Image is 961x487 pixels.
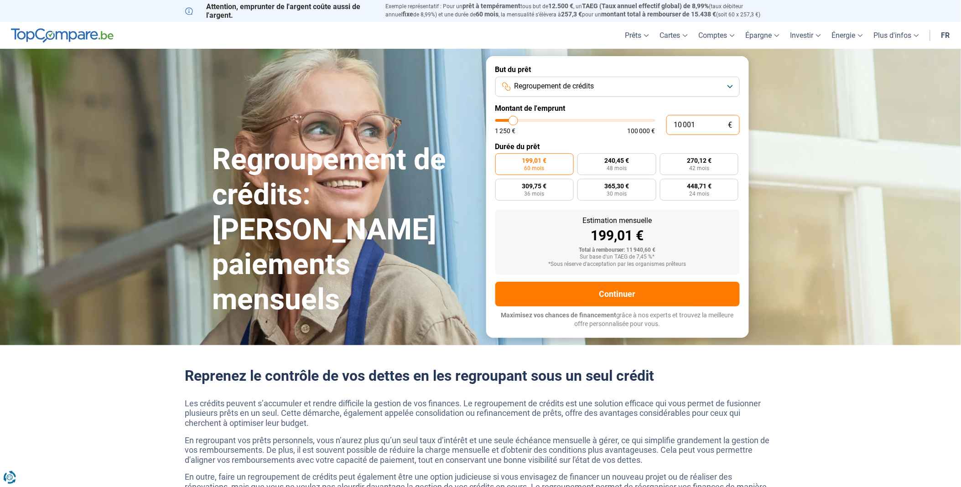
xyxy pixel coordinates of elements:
[514,81,594,91] span: Regroupement de crédits
[628,128,655,134] span: 100 000 €
[522,183,547,189] span: 309,75 €
[495,65,740,74] label: But du prêt
[936,22,956,49] a: fr
[495,77,740,97] button: Regroupement de crédits
[604,183,629,189] span: 365,30 €
[503,261,732,268] div: *Sous réserve d'acceptation par les organismes prêteurs
[386,2,776,19] p: Exemple représentatif : Pour un tous but de , un (taux débiteur annuel de 8,99%) et une durée de ...
[185,2,375,20] p: Attention, emprunter de l'argent coûte aussi de l'argent.
[525,191,545,197] span: 36 mois
[495,128,516,134] span: 1 250 €
[185,367,776,384] h2: Reprenez le contrôle de vos dettes en les regroupant sous un seul crédit
[501,311,616,319] span: Maximisez vos chances de financement
[687,183,712,189] span: 448,71 €
[522,157,547,164] span: 199,01 €
[503,247,732,254] div: Total à rembourser: 11 940,60 €
[826,22,868,49] a: Énergie
[687,157,712,164] span: 270,12 €
[549,2,574,10] span: 12.500 €
[689,191,709,197] span: 24 mois
[213,142,475,317] h1: Regroupement de crédits: [PERSON_NAME] paiements mensuels
[728,121,732,129] span: €
[868,22,925,49] a: Plus d'infos
[785,22,826,49] a: Investir
[689,166,709,171] span: 42 mois
[655,22,693,49] a: Cartes
[463,2,521,10] span: prêt à tempérament
[620,22,655,49] a: Prêts
[185,399,776,428] p: Les crédits peuvent s’accumuler et rendre difficile la gestion de vos finances. Le regroupement d...
[604,157,629,164] span: 240,45 €
[602,10,717,18] span: montant total à rembourser de 15.438 €
[185,435,776,465] p: En regroupant vos prêts personnels, vous n’aurez plus qu’un seul taux d’intérêt et une seule éché...
[495,311,740,329] p: grâce à nos experts et trouvez la meilleure offre personnalisée pour vous.
[495,104,740,113] label: Montant de l'emprunt
[403,10,414,18] span: fixe
[503,254,732,260] div: Sur base d'un TAEG de 7,45 %*
[503,217,732,224] div: Estimation mensuelle
[693,22,740,49] a: Comptes
[11,28,114,43] img: TopCompare
[476,10,499,18] span: 60 mois
[561,10,582,18] span: 257,3 €
[582,2,709,10] span: TAEG (Taux annuel effectif global) de 8,99%
[495,142,740,151] label: Durée du prêt
[740,22,785,49] a: Épargne
[607,191,627,197] span: 30 mois
[503,229,732,243] div: 199,01 €
[525,166,545,171] span: 60 mois
[495,282,740,306] button: Continuer
[607,166,627,171] span: 48 mois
